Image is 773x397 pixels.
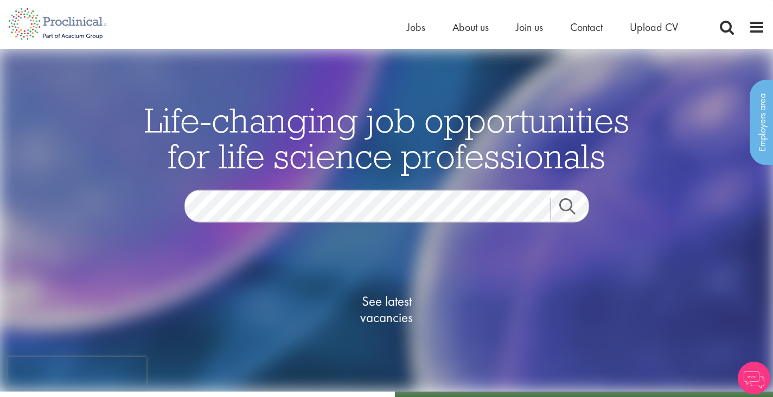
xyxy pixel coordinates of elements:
[144,98,629,178] span: Life-changing job opportunities for life science professionals
[8,357,146,389] iframe: reCAPTCHA
[516,20,543,34] a: Join us
[551,198,597,220] a: Job search submit button
[407,20,425,34] a: Jobs
[333,293,441,326] span: See latest vacancies
[452,20,489,34] a: About us
[738,362,770,394] img: Chatbot
[630,20,678,34] a: Upload CV
[333,250,441,369] a: See latestvacancies
[570,20,603,34] a: Contact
